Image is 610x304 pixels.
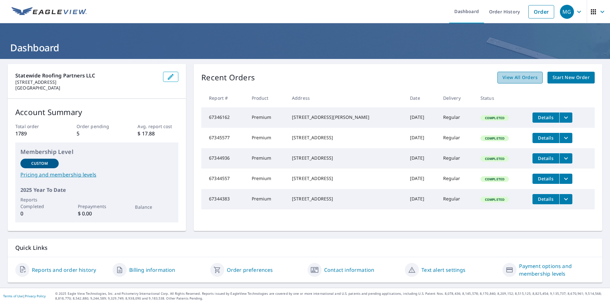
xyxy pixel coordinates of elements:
span: Completed [481,156,508,161]
td: [DATE] [405,107,438,128]
span: Completed [481,136,508,141]
p: Statewide Roofing Partners LLC [15,72,158,79]
button: detailsBtn-67344936 [532,153,559,163]
span: Completed [481,177,508,181]
th: Address [287,89,405,107]
span: Completed [481,116,508,120]
div: [STREET_ADDRESS] [292,155,400,161]
a: Terms of Use [3,294,23,298]
td: Regular [438,148,475,169]
span: Completed [481,197,508,202]
button: filesDropdownBtn-67344557 [559,174,572,184]
p: Prepayments [78,203,116,210]
td: 67346162 [201,107,246,128]
td: [DATE] [405,148,438,169]
span: Details [536,176,555,182]
td: Regular [438,169,475,189]
h1: Dashboard [8,41,602,54]
div: [STREET_ADDRESS] [292,134,400,141]
td: Premium [247,107,287,128]
p: Account Summary [15,106,178,118]
div: [STREET_ADDRESS] [292,196,400,202]
p: Order pending [77,123,117,130]
td: 67344936 [201,148,246,169]
span: Details [536,196,555,202]
td: Premium [247,169,287,189]
p: Reports Completed [20,196,59,210]
p: Balance [135,204,173,210]
p: [STREET_ADDRESS] [15,79,158,85]
button: detailsBtn-67344557 [532,174,559,184]
th: Status [475,89,527,107]
a: Privacy Policy [25,294,46,298]
span: Details [536,135,555,141]
button: detailsBtn-67345577 [532,133,559,143]
a: Contact information [324,266,374,274]
button: filesDropdownBtn-67344383 [559,194,572,204]
p: $ 17.88 [138,130,178,137]
th: Product [247,89,287,107]
img: EV Logo [11,7,87,17]
div: MG [560,5,574,19]
p: 0 [20,210,59,217]
td: Premium [247,128,287,148]
th: Delivery [438,89,475,107]
th: Date [405,89,438,107]
p: | [3,294,46,298]
td: 67344557 [201,169,246,189]
button: detailsBtn-67346162 [532,112,559,123]
span: View All Orders [502,74,538,82]
td: Regular [438,189,475,209]
span: Start New Order [553,74,590,82]
p: © 2025 Eagle View Technologies, Inc. and Pictometry International Corp. All Rights Reserved. Repo... [55,291,607,301]
td: Regular [438,107,475,128]
td: Premium [247,189,287,209]
div: [STREET_ADDRESS] [292,175,400,182]
a: View All Orders [497,72,543,83]
button: filesDropdownBtn-67344936 [559,153,572,163]
a: Start New Order [547,72,595,83]
a: Payment options and membership levels [519,262,595,278]
p: Total order [15,123,56,130]
td: [DATE] [405,169,438,189]
td: 67344383 [201,189,246,209]
p: $ 0.00 [78,210,116,217]
button: filesDropdownBtn-67345577 [559,133,572,143]
p: [GEOGRAPHIC_DATA] [15,85,158,91]
p: Quick Links [15,244,595,252]
a: Reports and order history [32,266,96,274]
td: Premium [247,148,287,169]
p: Membership Level [20,148,173,156]
div: [STREET_ADDRESS][PERSON_NAME] [292,114,400,120]
p: Custom [31,161,48,166]
a: Order preferences [227,266,273,274]
p: 2025 Year To Date [20,186,173,194]
th: Report # [201,89,246,107]
a: Text alert settings [421,266,465,274]
span: Details [536,114,555,120]
p: Recent Orders [201,72,255,83]
p: Avg. report cost [138,123,178,130]
button: detailsBtn-67344383 [532,194,559,204]
p: 5 [77,130,117,137]
td: Regular [438,128,475,148]
td: 67345577 [201,128,246,148]
span: Details [536,155,555,161]
a: Pricing and membership levels [20,171,173,178]
a: Billing information [129,266,175,274]
button: filesDropdownBtn-67346162 [559,112,572,123]
td: [DATE] [405,128,438,148]
p: 1789 [15,130,56,137]
a: Order [528,5,554,18]
td: [DATE] [405,189,438,209]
